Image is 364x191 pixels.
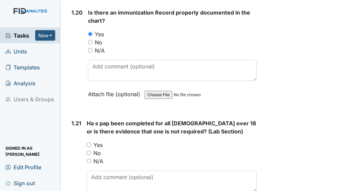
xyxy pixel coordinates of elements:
span: Edit Profile [5,162,41,172]
input: N/A [87,159,91,163]
label: Yes [95,30,104,38]
label: Yes [93,141,103,149]
span: Sign out [5,178,35,188]
label: No [95,38,102,46]
span: Units [5,46,27,57]
label: No [93,149,101,157]
span: Is there an immunization Record properly documented in the chart? [88,9,250,24]
input: Yes [87,143,91,147]
span: Analysis [5,78,36,88]
input: N/A [88,48,92,52]
label: N/A [95,46,105,55]
label: 1.21 [71,119,81,127]
span: Templates [5,62,40,72]
input: No [87,151,91,155]
span: Signed in as [PERSON_NAME] [5,146,55,156]
label: 1.20 [71,8,83,17]
button: New [35,30,56,41]
a: Tasks [5,31,35,40]
label: N/A [93,157,103,165]
input: Yes [88,32,92,36]
input: No [88,40,92,44]
label: Attach file (optional) [88,86,143,98]
span: Ha s pap been completed for all [DEMOGRAPHIC_DATA] over 18 or is there evidence that one is not r... [87,120,256,135]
